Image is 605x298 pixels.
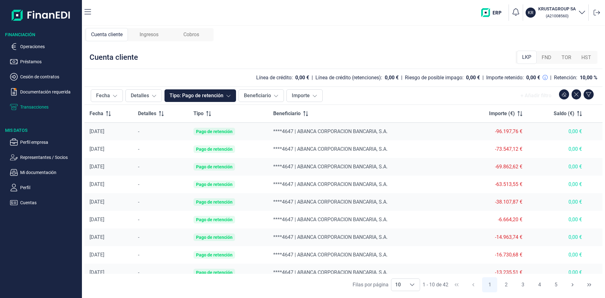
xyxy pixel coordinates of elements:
span: ****4647 | ABANCA CORPORACION BANCARIA, S.A. [273,128,388,134]
span: - [138,269,139,275]
div: | [550,74,551,82]
div: Cuenta cliente [86,28,128,41]
p: Representantes / Socios [20,154,79,161]
span: Beneficiario [273,110,301,117]
div: 0,00 € [533,199,582,205]
span: ****4647 | ABANCA CORPORACION BANCARIA, S.A. [273,216,388,222]
button: First Page [449,277,464,292]
span: Cobros [183,31,199,38]
div: 0,00 € [533,181,582,188]
div: Filas por página [353,281,389,289]
span: ****4647 | ABANCA CORPORACION BANCARIA, S.A. [273,252,388,258]
div: -38.107,87 € [465,199,522,205]
p: Préstamos [20,58,79,65]
button: Detalles [125,89,162,102]
button: Operaciones [10,43,79,50]
div: [DATE] [89,269,128,276]
div: [DATE] [89,199,128,205]
div: Importe retenido: [486,75,524,81]
div: -63.513,55 € [465,181,522,188]
span: ****4647 | ABANCA CORPORACION BANCARIA, S.A. [273,234,388,240]
div: Choose [405,279,420,291]
div: Riesgo de posible impago: [405,75,464,81]
div: Pago de retención [196,235,233,240]
span: - [138,146,139,152]
h3: KRUSTAGROUP SA [538,6,576,12]
div: TOR [556,51,576,64]
button: Representantes / Socios [10,154,79,161]
span: Importe (€) [489,110,515,117]
div: 10,00 % [580,75,597,81]
div: [DATE] [89,164,128,170]
div: 0,00 € [533,128,582,135]
div: 0,00 € [533,234,582,240]
div: 0,00 € [533,146,582,152]
div: Pago de retención [196,217,233,222]
div: Retención: [554,75,577,81]
div: [DATE] [89,181,128,188]
span: Ingresos [140,31,158,38]
div: [DATE] [89,252,128,258]
div: 0,00 € [533,216,582,223]
div: Pago de retención [196,182,233,187]
button: Cuentas [10,199,79,206]
div: Pago de retención [196,270,233,275]
div: | [482,74,484,82]
button: Préstamos [10,58,79,65]
div: FND [537,51,556,64]
button: Beneficiario [239,89,284,102]
span: ****4647 | ABANCA CORPORACION BANCARIA, S.A. [273,146,388,152]
div: 0,00 € [526,75,540,81]
p: Documentación requerida [20,88,79,96]
div: | [312,74,313,82]
div: 0,00 € [466,75,480,81]
div: Pago de retención [196,164,233,169]
div: -6.664,20 € [465,216,522,223]
button: Documentación requerida [10,88,79,96]
span: - [138,164,139,170]
span: 1 - 10 de 42 [423,282,448,287]
button: Previous Page [466,277,481,292]
button: Next Page [565,277,580,292]
span: FND [542,54,551,61]
div: 0,00 € [295,75,309,81]
span: Fecha [89,110,103,117]
span: Saldo (€) [554,110,574,117]
span: - [138,128,139,134]
img: Logo de aplicación [12,5,71,25]
div: -16.730,68 € [465,252,522,258]
p: Cesión de contratos [20,73,79,81]
button: Page 5 [549,277,564,292]
span: - [138,181,139,187]
div: Pago de retención [196,147,233,152]
button: Page 1 [482,277,497,292]
div: 0,00 € [533,269,582,276]
div: -69.862,62 € [465,164,522,170]
div: HST [576,51,596,64]
div: [DATE] [89,146,128,152]
button: Tipo: Pago de retención [164,89,236,102]
p: Operaciones [20,43,79,50]
div: 0,00 € [385,75,399,81]
span: - [138,199,139,205]
button: KRKRUSTAGROUP SA (A21008560) [526,6,586,20]
p: Mi documentación [20,169,79,176]
img: erp [481,8,506,17]
span: HST [581,54,591,61]
button: Page 2 [499,277,514,292]
div: Pago de retención [196,252,233,257]
button: Mi documentación [10,169,79,176]
div: Pago de retención [196,129,233,134]
span: Detalles [138,110,156,117]
span: - [138,216,139,222]
div: -14.963,74 € [465,234,522,240]
div: [DATE] [89,128,128,135]
p: Transacciones [20,103,79,111]
span: ****4647 | ABANCA CORPORACION BANCARIA, S.A. [273,164,388,170]
span: ****4647 | ABANCA CORPORACION BANCARIA, S.A. [273,269,388,275]
div: 0,00 € [533,164,582,170]
div: [DATE] [89,234,128,240]
p: KR [528,9,533,16]
div: Línea de crédito: [256,75,293,81]
div: -96.197,76 € [465,128,522,135]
